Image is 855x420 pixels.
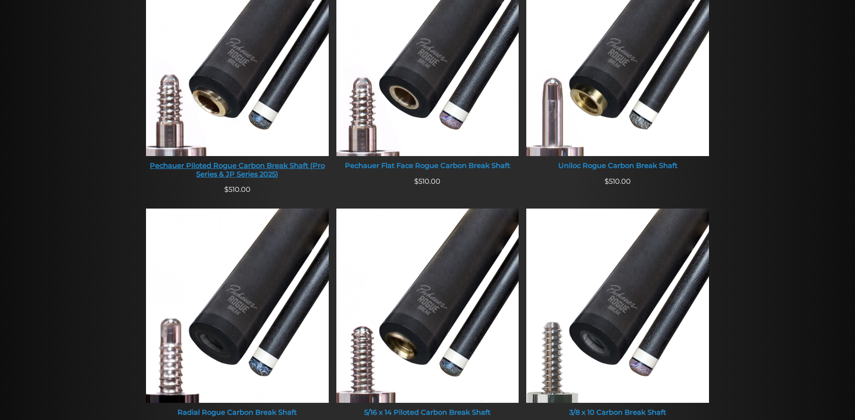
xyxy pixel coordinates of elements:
[336,209,519,403] img: 5/16 x 14 Piloted Carbon Break Shaft
[146,409,329,417] div: Radial Rogue Carbon Break Shaft
[146,209,329,403] img: Radial Rogue Carbon Break Shaft
[526,162,709,170] div: Uniloc Rogue Carbon Break Shaft
[146,162,329,178] div: Pechauer Piloted Rogue Carbon Break Shaft (Pro Series & JP Series 2025)
[526,209,709,403] img: 3/8 x 10 Carbon Break Shaft
[336,409,519,417] div: 5/16 x 14 Piloted Carbon Break Shaft
[605,177,609,186] span: $
[224,185,229,194] span: $
[414,177,440,186] span: 510.00
[336,162,519,170] div: Pechauer Flat Face Rogue Carbon Break Shaft
[414,177,418,186] span: $
[526,409,709,417] div: 3/8 x 10 Carbon Break Shaft
[605,177,631,186] span: 510.00
[224,185,250,194] span: 510.00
